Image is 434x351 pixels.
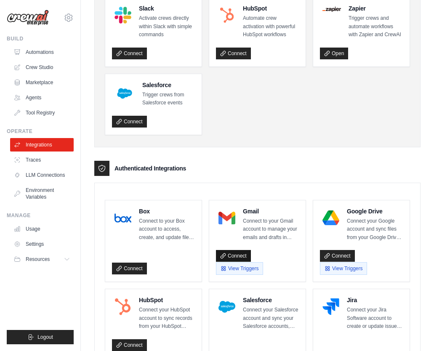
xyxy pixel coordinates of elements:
[10,45,74,59] a: Automations
[139,296,195,304] h4: HubSpot
[243,296,299,304] h4: Salesforce
[322,7,341,12] img: Zapier Logo
[139,217,195,242] p: Connect to your Box account to access, create, and update files in Box. Increase your team’s prod...
[243,207,299,215] h4: Gmail
[7,212,74,219] div: Manage
[139,4,195,13] h4: Slack
[322,298,339,315] img: Jira Logo
[139,207,195,215] h4: Box
[142,81,195,89] h4: Salesforce
[218,298,235,315] img: Salesforce Logo
[10,91,74,104] a: Agents
[112,339,147,351] a: Connect
[243,4,299,13] h4: HubSpot
[10,76,74,89] a: Marketplace
[216,250,251,262] a: Connect
[10,168,74,182] a: LLM Connections
[26,256,50,263] span: Resources
[114,83,135,104] img: Salesforce Logo
[10,106,74,120] a: Tool Registry
[114,298,131,315] img: HubSpot Logo
[216,262,263,275] button: View Triggers
[114,7,131,24] img: Slack Logo
[218,210,235,226] img: Gmail Logo
[349,4,403,13] h4: Zapier
[10,138,74,152] a: Integrations
[347,306,403,331] p: Connect your Jira Software account to create or update issues in your Jira projects. Increase you...
[243,306,299,331] p: Connect your Salesforce account and sync your Salesforce accounts, contacts, leads, or opportunit...
[112,263,147,274] a: Connect
[7,330,74,344] button: Logout
[7,35,74,42] div: Build
[7,128,74,135] div: Operate
[139,306,195,331] p: Connect your HubSpot account to sync records from your HubSpot CRM. Enable your sales team to clo...
[322,210,339,226] img: Google Drive Logo
[347,217,403,242] p: Connect your Google account and sync files from your Google Drive. Our Google Drive integration e...
[243,14,299,39] p: Automate crew activation with powerful HubSpot workflows
[347,296,403,304] h4: Jira
[142,91,195,107] p: Trigger crews from Salesforce events
[10,153,74,167] a: Traces
[320,262,367,275] button: View Triggers
[10,253,74,266] button: Resources
[216,48,251,59] a: Connect
[10,222,74,236] a: Usage
[349,14,403,39] p: Trigger crews and automate workflows with Zapier and CrewAI
[112,48,147,59] a: Connect
[218,7,235,24] img: HubSpot Logo
[114,164,186,173] h3: Authenticated Integrations
[320,250,355,262] a: Connect
[114,210,131,226] img: Box Logo
[347,207,403,215] h4: Google Drive
[320,48,348,59] a: Open
[112,116,147,128] a: Connect
[37,334,53,340] span: Logout
[10,183,74,204] a: Environment Variables
[139,14,195,39] p: Activate crews directly within Slack with simple commands
[7,10,49,26] img: Logo
[10,61,74,74] a: Crew Studio
[10,237,74,251] a: Settings
[243,217,299,242] p: Connect to your Gmail account to manage your emails and drafts in Gmail. Increase your team’s pro...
